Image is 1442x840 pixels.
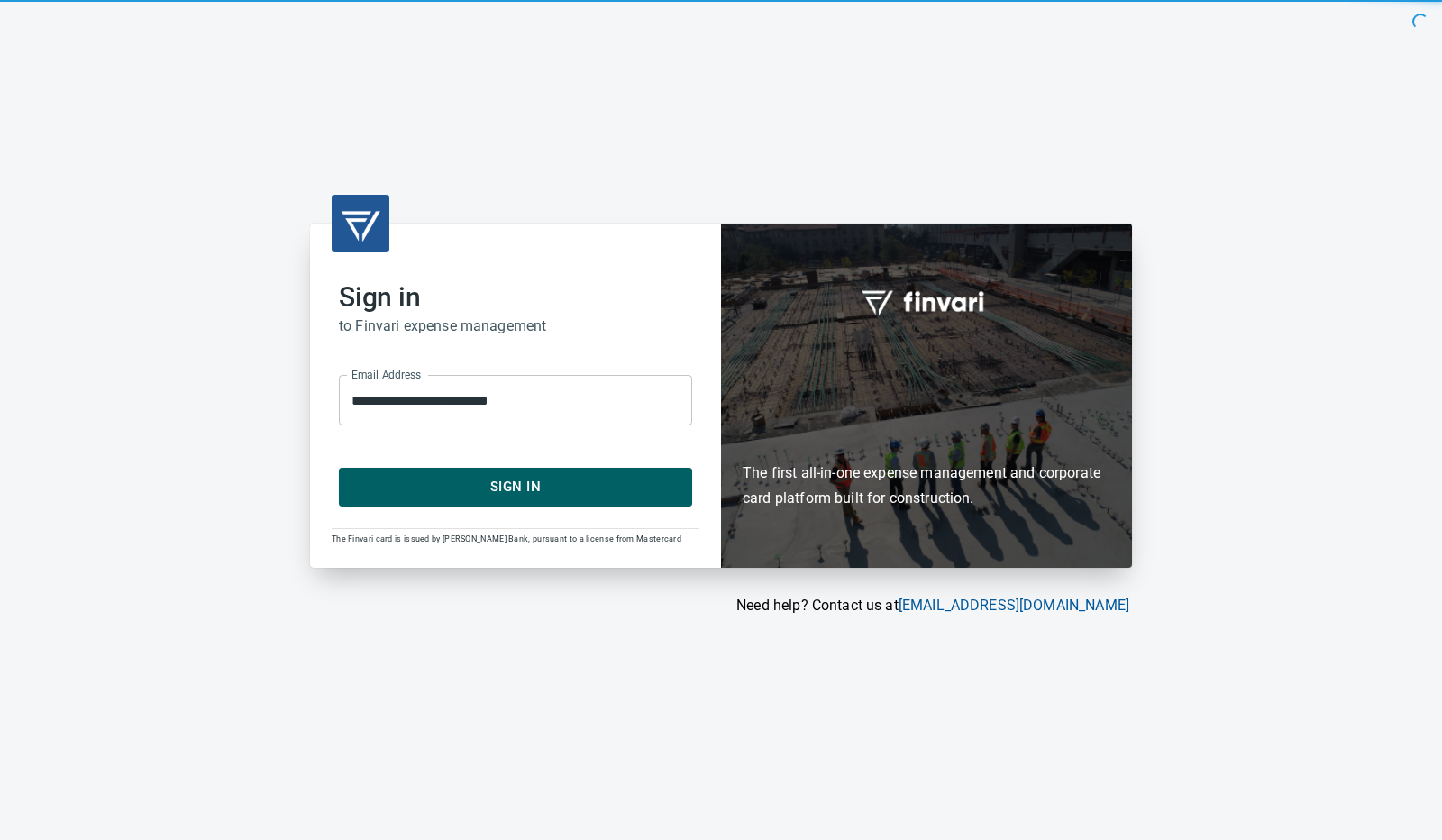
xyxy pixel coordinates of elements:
[339,281,692,314] h2: Sign in
[743,356,1110,511] h6: The first all-in-one expense management and corporate card platform built for construction.
[339,202,382,245] img: transparent_logo.png
[859,280,994,322] img: fullword_logo_white.png
[899,597,1129,614] a: [EMAIL_ADDRESS][DOMAIN_NAME]
[339,468,692,506] button: Sign In
[359,475,672,498] span: Sign In
[339,314,692,339] h6: to Finvari expense management
[310,595,1129,616] p: Need help? Contact us at
[721,224,1132,567] div: Finvari
[332,534,681,543] span: The Finvari card is issued by [PERSON_NAME] Bank, pursuant to a license from Mastercard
